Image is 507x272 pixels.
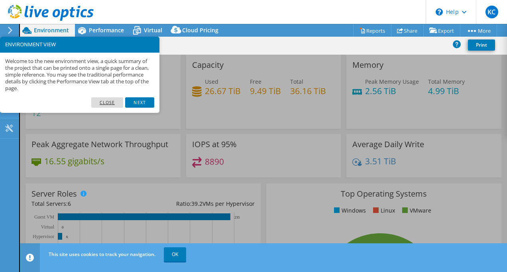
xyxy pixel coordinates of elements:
[391,24,424,37] a: Share
[34,26,69,34] span: Environment
[436,8,443,16] svg: \n
[353,24,391,37] a: Reports
[89,26,124,34] span: Performance
[182,26,218,34] span: Cloud Pricing
[125,97,154,108] a: Next
[460,24,497,37] a: More
[5,58,154,92] p: Welcome to the new environment view, a quick summary of the project that can be printed onto a si...
[49,251,155,258] span: This site uses cookies to track your navigation.
[485,6,498,18] span: KC
[91,97,124,108] a: Close
[468,39,495,51] a: Print
[423,24,460,37] a: Export
[144,26,162,34] span: Virtual
[5,42,154,47] h3: ENVIRONMENT VIEW
[164,247,186,262] a: OK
